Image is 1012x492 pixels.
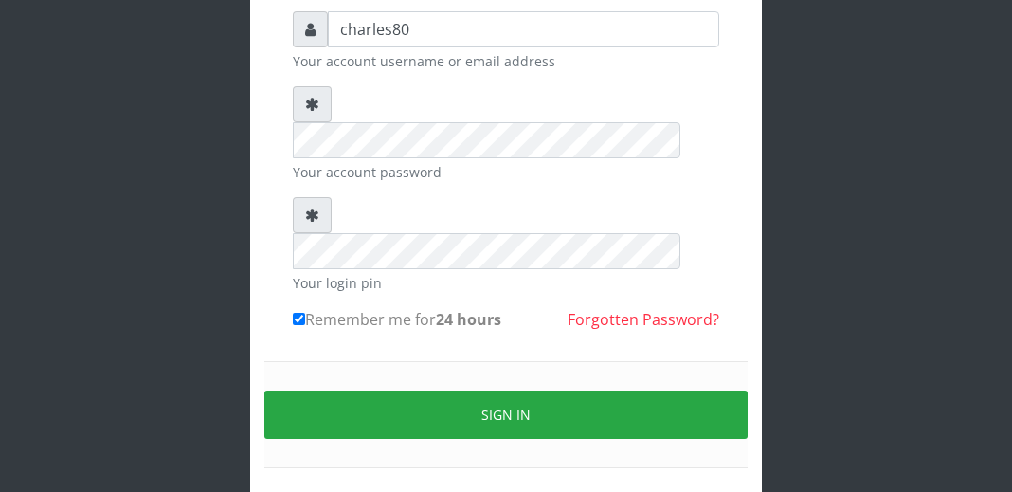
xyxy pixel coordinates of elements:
input: Remember me for24 hours [293,313,305,325]
small: Your account password [293,162,719,182]
a: Forgotten Password? [568,309,719,330]
small: Your login pin [293,273,719,293]
small: Your account username or email address [293,51,719,71]
input: Username or email address [328,11,719,47]
button: Sign in [264,391,748,439]
b: 24 hours [436,309,501,330]
label: Remember me for [293,308,501,331]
